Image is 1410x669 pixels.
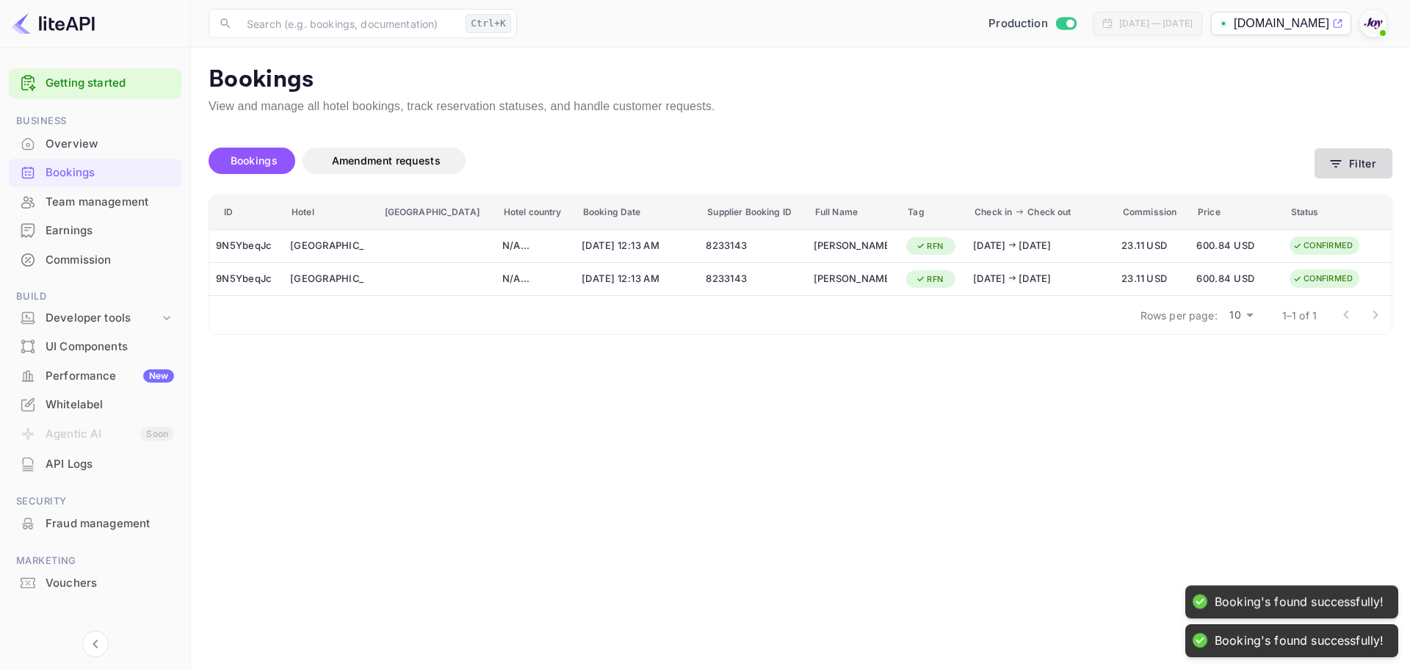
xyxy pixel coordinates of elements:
[983,15,1082,32] div: Switch to Sandbox mode
[988,15,1048,32] span: Production
[46,456,174,473] div: API Logs
[706,234,800,258] div: 8233143
[143,369,174,383] div: New
[9,510,181,537] a: Fraud management
[582,238,684,254] span: [DATE] 12:13 AM
[209,65,1392,95] p: Bookings
[1215,633,1384,648] div: Booking's found successfully!
[1283,270,1362,288] div: CONFIRMED
[12,12,95,35] img: LiteAPI logo
[900,195,966,230] th: Tag
[699,195,806,230] th: Supplier Booking ID
[706,267,800,291] div: 8233143
[9,188,181,217] div: Team management
[1223,305,1259,326] div: 10
[283,195,377,230] th: Hotel
[1190,195,1283,230] th: Price
[814,267,887,291] div: Kathleen Mueller
[1282,308,1317,323] p: 1–1 of 1
[9,130,181,157] a: Overview
[46,75,174,92] a: Getting started
[502,267,568,291] div: N/A
[9,553,181,569] span: Marketing
[814,234,887,258] div: Kathleen Mueller
[1119,17,1193,30] div: [DATE] — [DATE]
[209,98,1392,115] p: View and manage all hotel bookings, track reservation statuses, and handle customer requests.
[9,246,181,275] div: Commission
[1283,195,1392,230] th: Status
[209,195,1392,297] table: booking table
[973,239,1098,253] div: [DATE] [DATE]
[46,223,174,239] div: Earnings
[9,569,181,598] div: Vouchers
[46,252,174,269] div: Commission
[46,516,174,532] div: Fraud management
[975,203,1107,221] span: Check in Check out
[1140,308,1218,323] p: Rows per page:
[9,569,181,596] a: Vouchers
[9,450,181,479] div: API Logs
[1121,271,1183,287] span: 23.11 USD
[46,339,174,355] div: UI Components
[1283,236,1362,255] div: CONFIRMED
[9,188,181,215] a: Team management
[9,68,181,98] div: Getting started
[9,159,181,187] div: Bookings
[496,195,575,230] th: Hotel country
[906,237,952,256] div: RFN
[1196,238,1270,254] span: 600.84 USD
[216,234,277,258] div: 9N5YbeqJc
[9,493,181,510] span: Security
[46,575,174,592] div: Vouchers
[9,217,181,245] div: Earnings
[9,289,181,305] span: Build
[9,333,181,360] a: UI Components
[9,246,181,273] a: Commission
[209,195,283,230] th: ID
[575,195,699,230] th: Booking Date
[906,270,952,289] div: RFN
[1215,594,1384,610] div: Booking's found successfully!
[9,362,181,389] a: PerformanceNew
[9,130,181,159] div: Overview
[1315,148,1392,178] button: Filter
[9,159,181,186] a: Bookings
[9,333,181,361] div: UI Components
[290,234,364,258] div: Hilton Garden Inn Providence Airport/Warwick
[973,272,1098,286] div: [DATE] [DATE]
[9,510,181,538] div: Fraud management
[46,164,174,181] div: Bookings
[46,368,174,385] div: Performance
[9,113,181,129] span: Business
[502,234,568,258] div: N/A
[1121,238,1183,254] span: 23.11 USD
[231,154,278,167] span: Bookings
[502,272,568,286] div: N/A ...
[9,305,181,331] div: Developer tools
[9,217,181,244] a: Earnings
[290,267,364,291] div: Hilton Garden Inn Providence Airport/Warwick
[9,391,181,419] div: Whitelabel
[807,195,900,230] th: Full Name
[46,397,174,413] div: Whitelabel
[1234,15,1329,32] p: [DOMAIN_NAME]
[9,362,181,391] div: PerformanceNew
[82,631,109,657] button: Collapse navigation
[46,136,174,153] div: Overview
[582,271,684,287] span: [DATE] 12:13 AM
[1362,12,1385,35] img: With Joy
[46,310,159,327] div: Developer tools
[1115,195,1190,230] th: Commission
[1196,271,1270,287] span: 600.84 USD
[502,239,568,253] div: N/A ...
[238,9,460,38] input: Search (e.g. bookings, documentation)
[332,154,441,167] span: Amendment requests
[9,391,181,418] a: Whitelabel
[216,267,277,291] div: 9N5YbeqJc
[46,194,174,211] div: Team management
[209,148,1315,174] div: account-settings tabs
[377,195,496,230] th: [GEOGRAPHIC_DATA]
[9,450,181,477] a: API Logs
[466,14,511,33] div: Ctrl+K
